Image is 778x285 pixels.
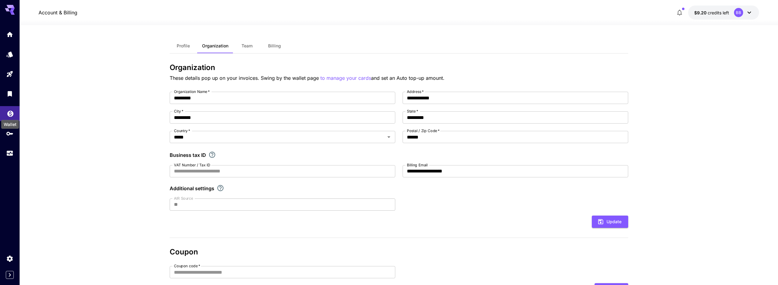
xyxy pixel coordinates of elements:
h3: Organization [170,63,628,72]
div: API Keys [6,130,13,137]
span: and set an Auto top-up amount. [371,75,444,81]
div: Settings [6,255,13,262]
div: Playground [6,70,13,78]
button: $9.20248BB [688,6,759,20]
h3: Coupon [170,248,628,256]
div: Wallet [7,108,14,116]
p: Additional settings [170,185,214,192]
label: AIR Source [174,196,193,201]
p: Business tax ID [170,151,206,159]
button: to manage your cards [320,74,371,82]
div: Wallet [1,120,19,129]
label: VAT Number / Tax ID [174,162,210,168]
div: $9.20248 [694,9,729,16]
button: Open [385,133,393,141]
span: Team [242,43,253,49]
span: $9.20 [694,10,708,15]
label: State [407,109,418,114]
span: credits left [708,10,729,15]
svg: Explore additional customization settings [217,184,224,192]
span: Profile [177,43,190,49]
label: Organization Name [174,89,210,94]
nav: breadcrumb [39,9,77,16]
div: Models [6,50,13,58]
span: These details pop up on your invoices. Swing by the wallet page [170,75,320,81]
button: Expand sidebar [6,271,14,279]
label: Coupon code [174,263,200,268]
label: City [174,109,183,114]
div: BB [734,8,743,17]
label: Address [407,89,424,94]
svg: If you are a business tax registrant, please enter your business tax ID here. [208,151,216,158]
label: Country [174,128,190,133]
label: Postal / Zip Code [407,128,440,133]
div: Usage [6,150,13,157]
a: Account & Billing [39,9,77,16]
div: Library [6,90,13,98]
label: Billing Email [407,162,428,168]
span: Organization [202,43,228,49]
div: Home [6,31,13,38]
span: Billing [268,43,281,49]
button: Update [592,216,628,228]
